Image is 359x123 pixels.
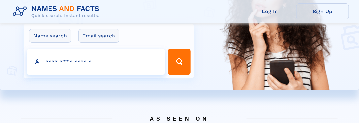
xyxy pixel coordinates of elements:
a: Log In [244,3,296,19]
input: search input [27,49,165,75]
label: Email search [78,29,119,43]
label: Name search [29,29,71,43]
button: Search Button [168,49,191,75]
a: Sign Up [296,3,349,19]
img: Logo Names and Facts [10,3,105,20]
